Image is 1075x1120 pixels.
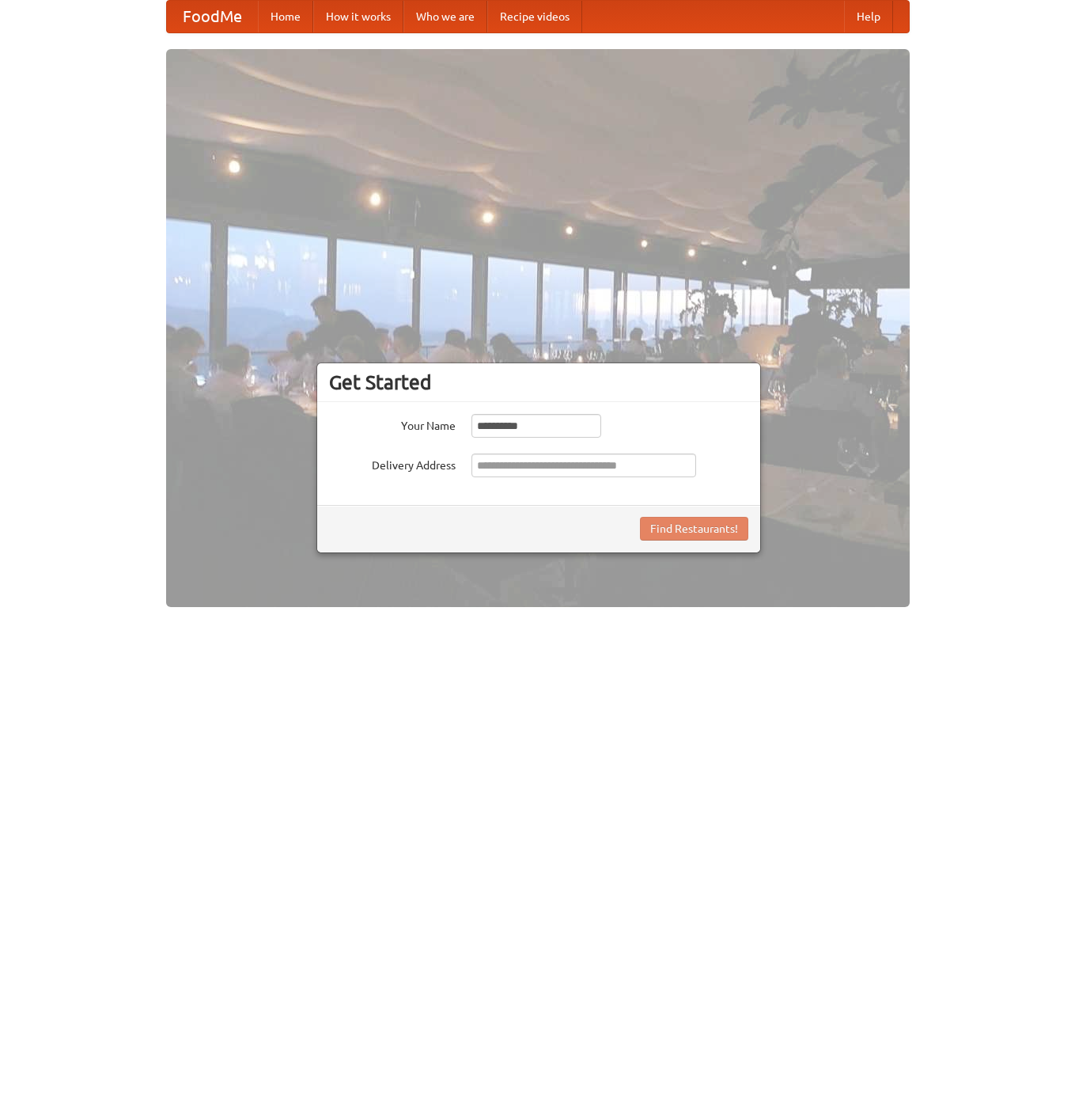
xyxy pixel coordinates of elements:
[313,1,403,32] a: How it works
[403,1,487,32] a: Who we are
[167,1,258,32] a: FoodMe
[329,414,456,434] label: Your Name
[329,370,748,394] h3: Get Started
[487,1,582,32] a: Recipe videos
[329,454,456,473] label: Delivery Address
[844,1,893,32] a: Help
[258,1,313,32] a: Home
[640,517,748,541] button: Find Restaurants!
